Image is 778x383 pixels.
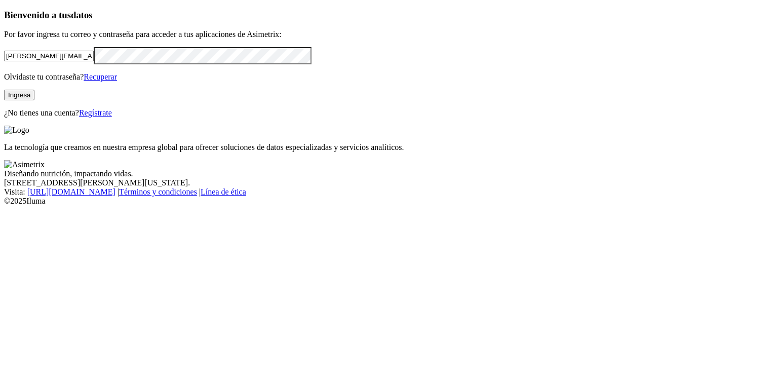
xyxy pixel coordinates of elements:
[4,72,774,82] p: Olvidaste tu contraseña?
[201,187,246,196] a: Línea de ética
[4,108,774,118] p: ¿No tienes una cuenta?
[79,108,112,117] a: Regístrate
[4,10,774,21] h3: Bienvenido a tus
[4,178,774,187] div: [STREET_ADDRESS][PERSON_NAME][US_STATE].
[4,187,774,197] div: Visita : | |
[4,197,774,206] div: © 2025 Iluma
[119,187,197,196] a: Términos y condiciones
[4,169,774,178] div: Diseñando nutrición, impactando vidas.
[84,72,117,81] a: Recuperar
[4,30,774,39] p: Por favor ingresa tu correo y contraseña para acceder a tus aplicaciones de Asimetrix:
[4,126,29,135] img: Logo
[4,160,45,169] img: Asimetrix
[4,51,94,61] input: Tu correo
[4,90,34,100] button: Ingresa
[71,10,93,20] span: datos
[27,187,115,196] a: [URL][DOMAIN_NAME]
[4,143,774,152] p: La tecnología que creamos en nuestra empresa global para ofrecer soluciones de datos especializad...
